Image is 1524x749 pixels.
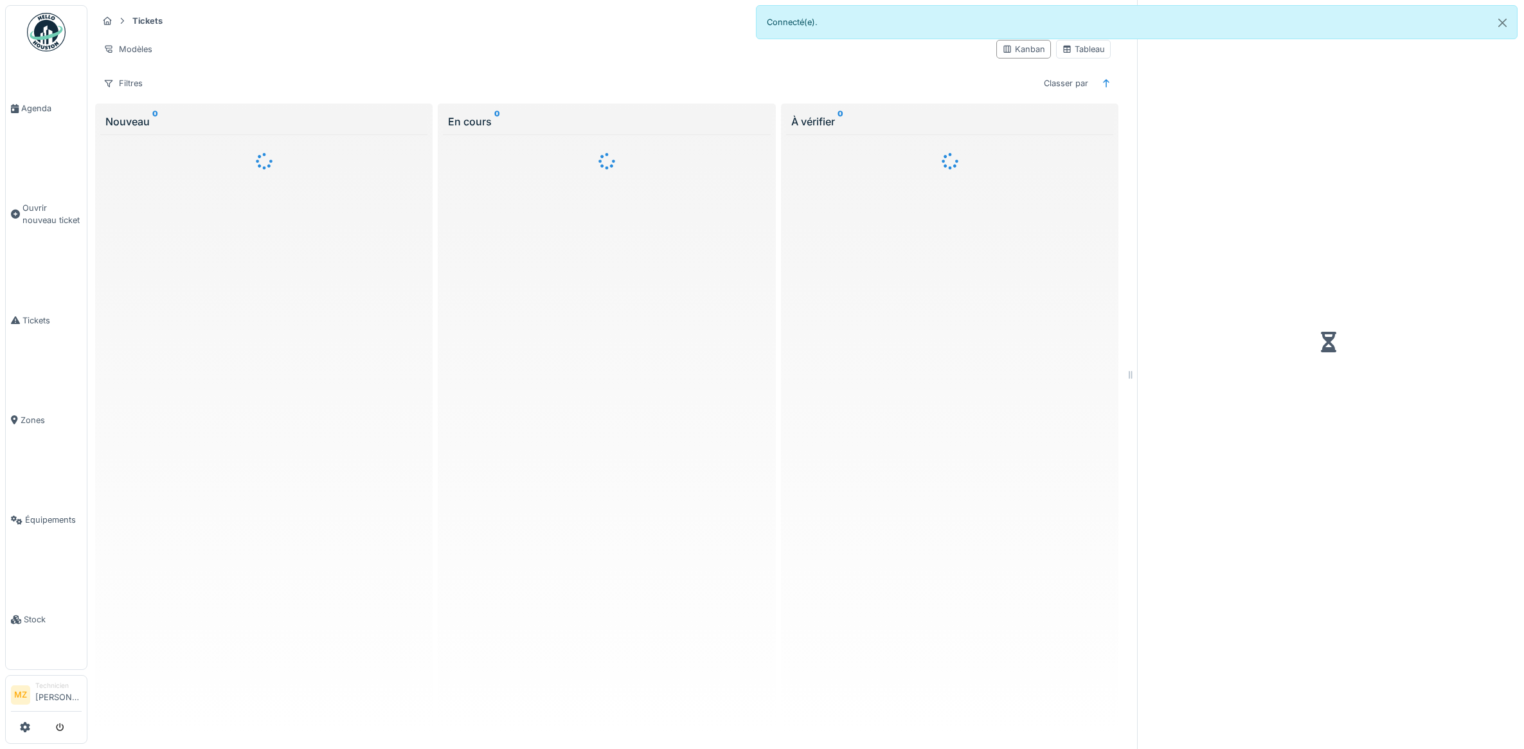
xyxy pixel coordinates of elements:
li: [PERSON_NAME] [35,681,82,708]
a: Tickets [6,271,87,370]
span: Stock [24,613,82,626]
div: Modèles [98,40,158,59]
strong: Tickets [127,15,168,27]
sup: 0 [494,114,500,129]
a: Stock [6,570,87,669]
span: Équipements [25,514,82,526]
div: À vérifier [791,114,1108,129]
div: Classer par [1038,74,1094,93]
div: Connecté(e). [756,5,1518,39]
a: Ouvrir nouveau ticket [6,158,87,270]
div: Kanban [1002,43,1045,55]
a: Zones [6,370,87,470]
li: MZ [11,685,30,705]
div: Filtres [98,74,148,93]
div: Technicien [35,681,82,690]
sup: 0 [152,114,158,129]
span: Tickets [22,314,82,327]
span: Ouvrir nouveau ticket [22,202,82,226]
sup: 0 [838,114,843,129]
img: Badge_color-CXgf-gQk.svg [27,13,66,51]
a: Équipements [6,470,87,570]
button: Close [1488,6,1517,40]
a: MZ Technicien[PERSON_NAME] [11,681,82,712]
a: Agenda [6,59,87,158]
div: En cours [448,114,765,129]
div: Nouveau [105,114,422,129]
span: Agenda [21,102,82,114]
span: Zones [21,414,82,426]
div: Tableau [1062,43,1105,55]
